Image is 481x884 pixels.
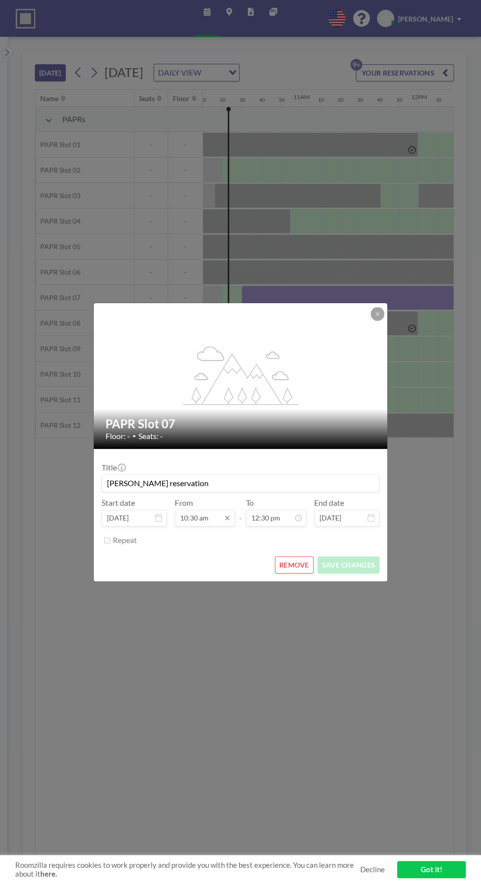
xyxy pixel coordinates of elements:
[246,498,254,508] label: To
[175,498,193,508] label: From
[133,432,136,440] span: •
[106,416,376,431] h2: PAPR Slot 07
[102,498,135,508] label: Start date
[106,431,130,441] span: Floor: -
[102,475,379,492] input: (No title)
[102,463,125,472] label: Title
[113,535,137,545] label: Repeat
[314,498,344,508] label: End date
[138,431,163,441] span: Seats: -
[183,345,299,404] g: flex-grow: 1.2;
[275,556,314,573] button: REMOVE
[360,865,385,874] a: Decline
[15,860,360,879] span: Roomzilla requires cookies to work properly and provide you with the best experience. You can lea...
[397,861,466,878] a: Got it!
[318,556,379,573] button: SAVE CHANGES
[40,869,57,878] a: here.
[239,501,242,523] span: -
